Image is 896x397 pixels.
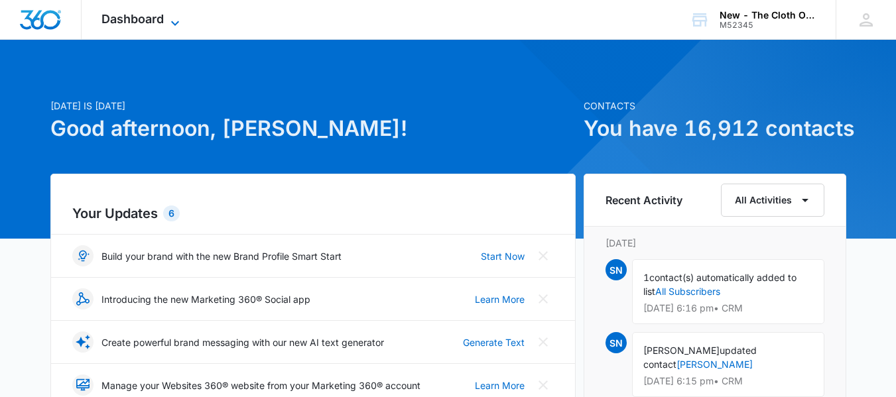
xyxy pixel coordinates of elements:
[533,374,554,396] button: Close
[101,12,164,26] span: Dashboard
[50,99,576,113] p: [DATE] is [DATE]
[533,331,554,353] button: Close
[721,184,824,217] button: All Activities
[643,272,797,297] span: contact(s) automatically added to list
[606,332,627,353] span: SN
[101,249,342,263] p: Build your brand with the new Brand Profile Smart Start
[720,21,816,30] div: account id
[606,259,627,280] span: SN
[676,359,753,370] a: [PERSON_NAME]
[655,286,720,297] a: All Subscribers
[643,345,720,356] span: [PERSON_NAME]
[643,376,813,386] p: [DATE] 6:15 pm • CRM
[50,113,576,144] h1: Good afternoon, [PERSON_NAME]!
[101,335,384,349] p: Create powerful brand messaging with our new AI text generator
[584,113,846,144] h1: You have 16,912 contacts
[101,378,420,392] p: Manage your Websites 360® website from your Marketing 360® account
[533,288,554,310] button: Close
[533,245,554,266] button: Close
[475,292,525,306] a: Learn More
[643,272,649,283] span: 1
[720,10,816,21] div: account name
[72,203,554,223] h2: Your Updates
[481,249,525,263] a: Start Now
[584,99,846,113] p: Contacts
[475,378,525,392] a: Learn More
[101,292,310,306] p: Introducing the new Marketing 360® Social app
[643,304,813,313] p: [DATE] 6:16 pm • CRM
[163,205,180,221] div: 6
[606,236,824,250] p: [DATE]
[463,335,525,349] a: Generate Text
[606,192,682,208] h6: Recent Activity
